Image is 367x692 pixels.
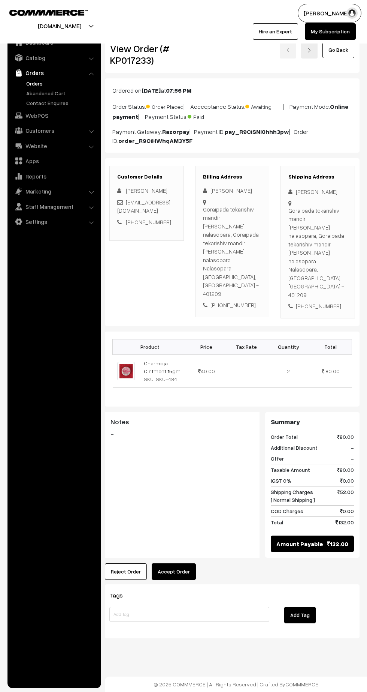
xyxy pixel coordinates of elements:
[351,455,354,462] span: -
[110,43,184,66] h2: View Order (# KP017233)
[225,339,267,354] th: Tax Rate
[337,488,354,504] span: 52.00
[325,368,340,374] span: 80.00
[9,51,98,65] a: Catalog
[117,174,176,180] h3: Customer Details
[203,186,262,195] div: [PERSON_NAME]
[271,455,284,462] span: Offer
[109,591,132,599] span: Tags
[9,215,98,228] a: Settings
[322,42,354,58] a: Go Back
[9,66,98,80] a: Orders
[9,109,98,122] a: WebPOS
[9,154,98,168] a: Apps
[346,8,358,19] img: user
[271,418,354,426] h3: Summary
[118,137,192,144] b: order_R9CiHWhqAM3Y5F
[225,128,289,135] b: pay_R9CiSNl0hhh3pw
[337,466,354,474] span: 80.00
[112,86,352,95] p: Ordered on at
[287,368,290,374] span: 2
[9,185,98,198] a: Marketing
[327,539,348,548] span: 132.00
[105,677,367,692] footer: © 2025 COMMMERCE | All Rights Reserved | Crafted By
[144,360,181,374] a: Charmoja Ointment 15gm
[126,219,171,225] a: [PHONE_NUMBER]
[288,302,347,311] div: [PHONE_NUMBER]
[110,418,254,426] h3: Notes
[203,174,262,180] h3: Billing Address
[24,80,98,87] a: Orders
[288,174,347,180] h3: Shipping Address
[166,87,191,94] b: 07:56 PM
[112,127,352,145] p: Payment Gateway: | Payment ID: | Order ID:
[24,89,98,97] a: Abandoned Cart
[12,17,107,35] button: [DOMAIN_NAME]
[162,128,189,135] b: Razorpay
[276,539,323,548] span: Amount Payable
[284,607,316,623] button: Add Tag
[336,518,354,526] span: 132.00
[271,433,298,441] span: Order Total
[271,444,318,452] span: Additional Discount
[9,139,98,153] a: Website
[117,362,135,380] img: CHARMOJA.jpg
[271,488,315,504] span: Shipping Charges [ Normal Shipping ]
[271,466,310,474] span: Taxable Amount
[267,339,309,354] th: Quantity
[198,368,215,374] span: 40.00
[351,444,354,452] span: -
[109,607,269,622] input: Add Tag
[9,170,98,183] a: Reports
[188,111,225,121] span: Paid
[288,188,347,196] div: [PERSON_NAME]
[9,8,75,17] a: COMMMERCE
[305,23,356,40] a: My Subscription
[113,339,188,354] th: Product
[340,507,354,515] span: 0.00
[271,477,291,485] span: IGST 0%
[288,206,347,299] div: Goraipada tekarishiv mandir [PERSON_NAME] nalasopara, Goraipada tekarishiv mandir [PERSON_NAME] n...
[110,429,254,438] blockquote: -
[126,187,167,194] span: [PERSON_NAME]
[112,101,352,121] p: Order Status: | Accceptance Status: | Payment Mode: | Payment Status:
[271,518,283,526] span: Total
[144,375,183,383] div: SKU: SKU-484
[340,477,354,485] span: 0.00
[105,563,147,580] button: Reject Order
[146,101,183,111] span: Order Placed
[203,301,262,309] div: [PHONE_NUMBER]
[152,563,196,580] button: Accept Order
[9,200,98,213] a: Staff Management
[298,4,361,23] button: [PERSON_NAME]
[142,87,161,94] b: [DATE]
[245,101,283,111] span: Awaiting
[203,205,262,298] div: Goraipada tekarishiv mandir [PERSON_NAME] nalasopara, Goraipada tekarishiv mandir [PERSON_NAME] n...
[337,433,354,441] span: 80.00
[117,199,170,214] a: [EMAIL_ADDRESS][DOMAIN_NAME]
[24,99,98,107] a: Contact Enquires
[253,23,298,40] a: Hire an Expert
[309,339,352,354] th: Total
[9,10,88,15] img: COMMMERCE
[285,681,318,687] a: COMMMERCE
[9,124,98,137] a: Customers
[188,339,225,354] th: Price
[271,507,303,515] span: COD Charges
[225,354,267,387] td: -
[307,48,312,53] img: right-arrow.png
